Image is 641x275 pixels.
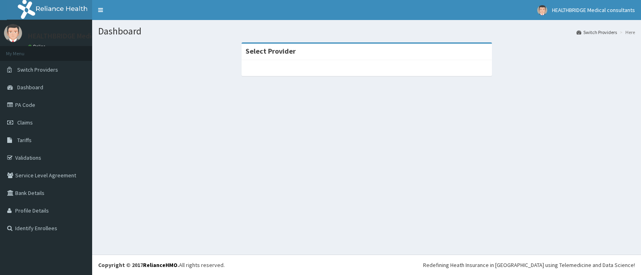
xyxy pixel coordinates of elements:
[423,261,635,269] div: Redefining Heath Insurance in [GEOGRAPHIC_DATA] using Telemedicine and Data Science!
[98,26,635,36] h1: Dashboard
[17,66,58,73] span: Switch Providers
[246,46,296,56] strong: Select Provider
[4,24,22,42] img: User Image
[28,32,140,40] p: HEALTHBRIDGE Medical consultants
[17,84,43,91] span: Dashboard
[576,29,617,36] a: Switch Providers
[92,255,641,275] footer: All rights reserved.
[143,261,177,269] a: RelianceHMO
[618,29,635,36] li: Here
[552,6,635,14] span: HEALTHBRIDGE Medical consultants
[98,261,179,269] strong: Copyright © 2017 .
[28,44,47,49] a: Online
[17,136,32,144] span: Tariffs
[537,5,547,15] img: User Image
[17,119,33,126] span: Claims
